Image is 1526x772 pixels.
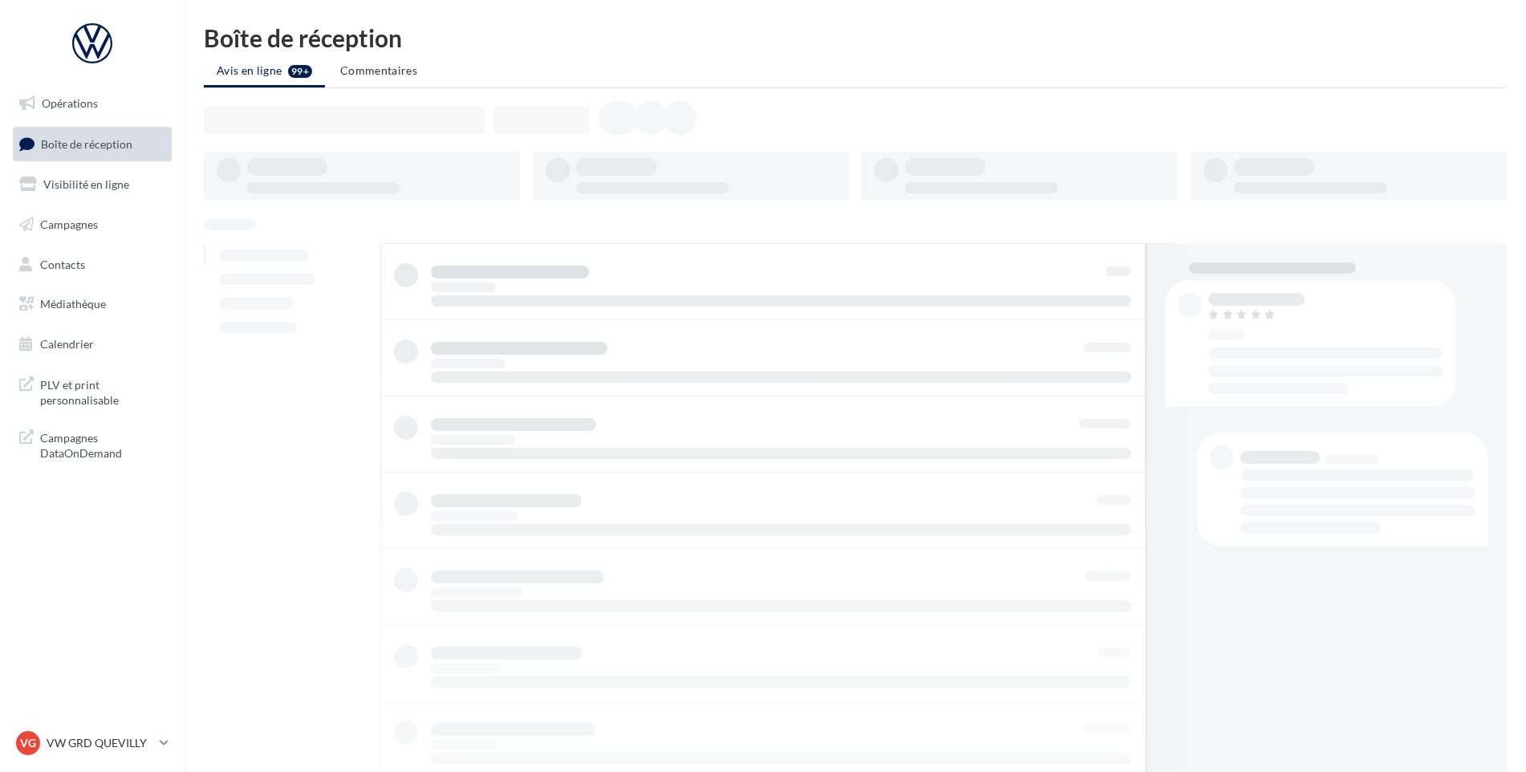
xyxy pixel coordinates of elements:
span: PLV et print personnalisable [40,374,165,408]
a: Boîte de réception [10,127,175,161]
span: Campagnes DataOnDemand [40,427,165,461]
span: Médiathèque [40,297,106,311]
span: Calendrier [40,337,94,351]
a: Contacts [10,248,175,282]
p: VW GRD QUEVILLY [47,735,153,751]
a: Calendrier [10,327,175,361]
span: Contacts [40,257,85,270]
a: PLV et print personnalisable [10,368,175,415]
span: Commentaires [340,63,417,77]
span: Visibilité en ligne [43,177,129,191]
span: Boîte de réception [41,136,132,150]
a: VG VW GRD QUEVILLY [13,728,172,758]
a: Médiathèque [10,287,175,321]
div: Boîte de réception [204,26,1507,50]
span: VG [20,735,36,751]
a: Campagnes [10,208,175,242]
span: Opérations [42,96,98,110]
a: Opérations [10,87,175,120]
a: Campagnes DataOnDemand [10,421,175,468]
span: Campagnes [40,217,98,231]
a: Visibilité en ligne [10,168,175,201]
